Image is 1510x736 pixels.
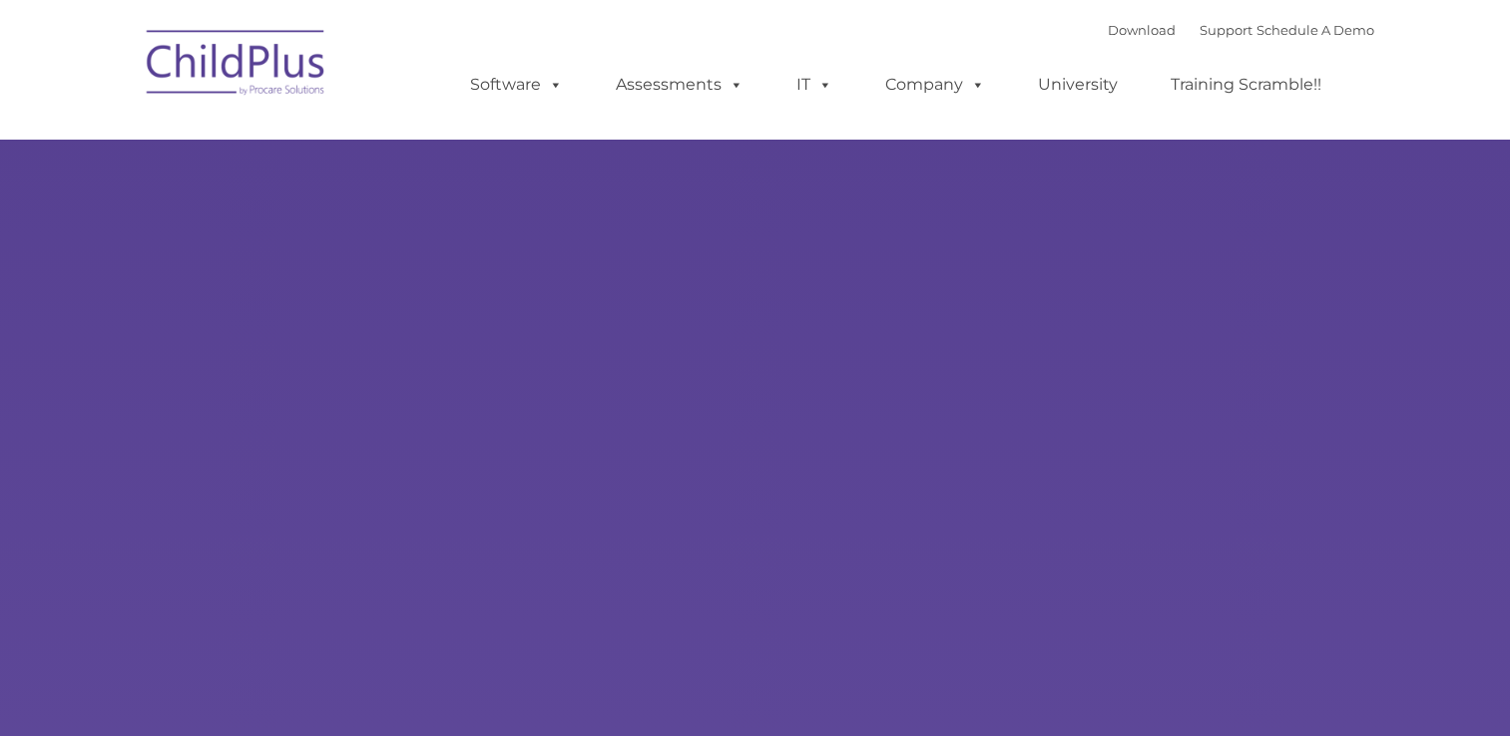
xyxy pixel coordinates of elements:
a: Support [1200,22,1253,38]
a: Software [450,65,583,105]
img: ChildPlus by Procare Solutions [137,16,336,116]
font: | [1108,22,1374,38]
a: University [1018,65,1138,105]
a: Assessments [596,65,763,105]
a: IT [776,65,852,105]
a: Training Scramble!! [1151,65,1341,105]
a: Schedule A Demo [1257,22,1374,38]
a: Company [865,65,1005,105]
a: Download [1108,22,1176,38]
